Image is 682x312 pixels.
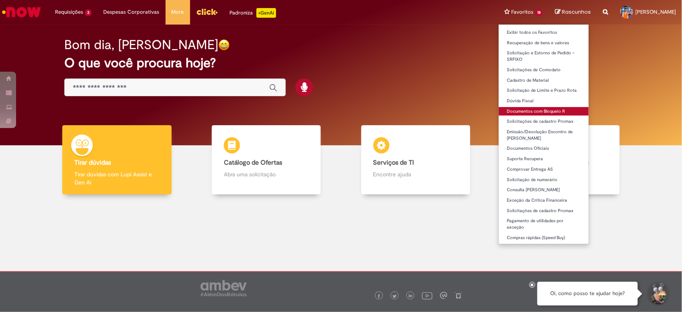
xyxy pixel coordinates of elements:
b: Tirar dúvidas [74,159,111,167]
a: Serviços de TI Encontre ajuda [341,125,491,195]
a: Comprovar Entrega AS [499,165,589,174]
p: +GenAi [256,8,276,18]
img: logo_footer_linkedin.png [409,294,413,299]
a: Solicitações de cadastro Promax [499,207,589,215]
div: Padroniza [230,8,276,18]
a: Dúvida Fiscal [499,97,589,105]
a: Base de Conhecimento Consulte e aprenda [490,125,640,195]
img: click_logo_yellow_360x200.png [196,6,218,18]
a: Documentos Oficiais [499,144,589,153]
span: Despesas Corporativas [104,8,160,16]
a: Pagamento de utilidades por exceção [499,217,589,231]
span: Requisições [55,8,83,16]
p: Tirar dúvidas com Lupi Assist e Gen Ai [74,170,159,186]
span: Rascunhos [562,8,591,16]
h2: Bom dia, [PERSON_NAME] [64,38,218,52]
b: Serviços de TI [373,159,414,167]
a: Consulta [PERSON_NAME] [499,186,589,194]
a: Tirar dúvidas Tirar dúvidas com Lupi Assist e Gen Ai [42,125,192,195]
img: happy-face.png [218,39,230,51]
img: logo_footer_naosei.png [455,292,462,299]
a: Cadastro de Material [499,76,589,85]
img: logo_footer_ambev_rotulo_gray.png [201,280,247,296]
img: logo_footer_youtube.png [422,290,432,301]
a: Exceção da Crítica Financeira [499,196,589,205]
a: Solicitação de Limite e Prazo Rota [499,86,589,95]
p: Abra uma solicitação [224,170,309,178]
img: logo_footer_twitter.png [393,294,397,298]
a: Recuperação de bens e valores [499,39,589,48]
a: Compras rápidas (Speed Buy) [499,233,589,242]
div: Oi, como posso te ajudar hoje? [537,282,638,306]
span: 18 [535,9,543,16]
img: ServiceNow [1,4,42,20]
span: 3 [85,9,92,16]
a: Solicitação e Estorno de Pedido – SRFIXO [499,49,589,64]
a: Suporte Recupera [499,155,589,163]
a: Solicitação de numerário [499,176,589,184]
span: Favoritos [511,8,533,16]
b: Catálogo de Ofertas [224,159,282,167]
img: logo_footer_facebook.png [377,294,381,298]
button: Iniciar Conversa de Suporte [646,282,670,306]
ul: Favoritos [498,24,589,244]
h2: O que você procura hoje? [64,56,617,70]
p: Encontre ajuda [373,170,458,178]
img: logo_footer_workplace.png [440,292,447,299]
a: Exibir todos os Favoritos [499,28,589,37]
a: Rascunhos [555,8,591,16]
a: Solicitações de cadastro Promax [499,117,589,126]
span: [PERSON_NAME] [635,8,676,15]
span: More [172,8,184,16]
a: Emissão/Devolução Encontro de [PERSON_NAME] [499,128,589,143]
a: Documentos com Bloqueio R [499,107,589,116]
a: Solicitações de Comodato [499,66,589,74]
a: Catálogo de Ofertas Abra uma solicitação [192,125,341,195]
